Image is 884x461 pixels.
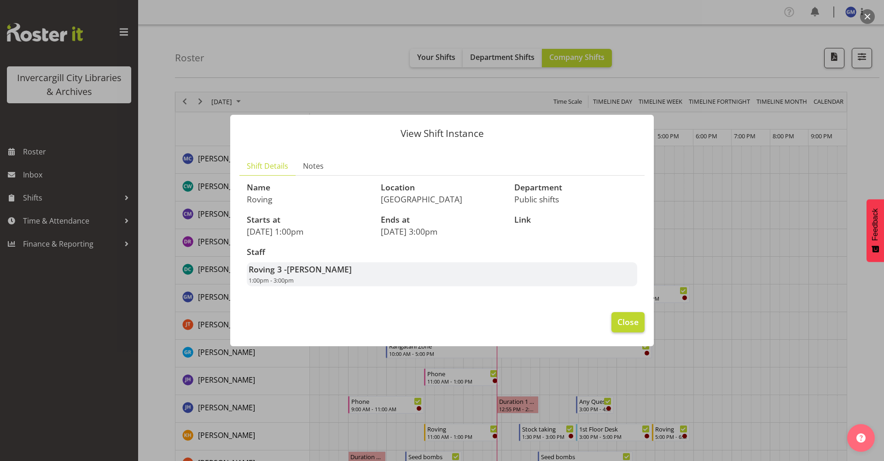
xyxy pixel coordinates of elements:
[381,226,504,236] p: [DATE] 3:00pm
[287,264,352,275] span: [PERSON_NAME]
[247,160,288,171] span: Shift Details
[867,199,884,262] button: Feedback - Show survey
[611,312,645,332] button: Close
[303,160,324,171] span: Notes
[247,226,370,236] p: [DATE] 1:00pm
[249,264,352,275] strong: Roving 3 -
[514,183,637,192] h3: Department
[871,208,879,241] span: Feedback
[247,215,370,225] h3: Starts at
[249,276,294,284] span: 1:00pm - 3:00pm
[247,194,370,204] p: Roving
[247,183,370,192] h3: Name
[381,194,504,204] p: [GEOGRAPHIC_DATA]
[247,248,637,257] h3: Staff
[381,215,504,225] h3: Ends at
[239,129,645,138] p: View Shift Instance
[514,215,637,225] h3: Link
[856,433,866,443] img: help-xxl-2.png
[381,183,504,192] h3: Location
[617,316,639,328] span: Close
[514,194,637,204] p: Public shifts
